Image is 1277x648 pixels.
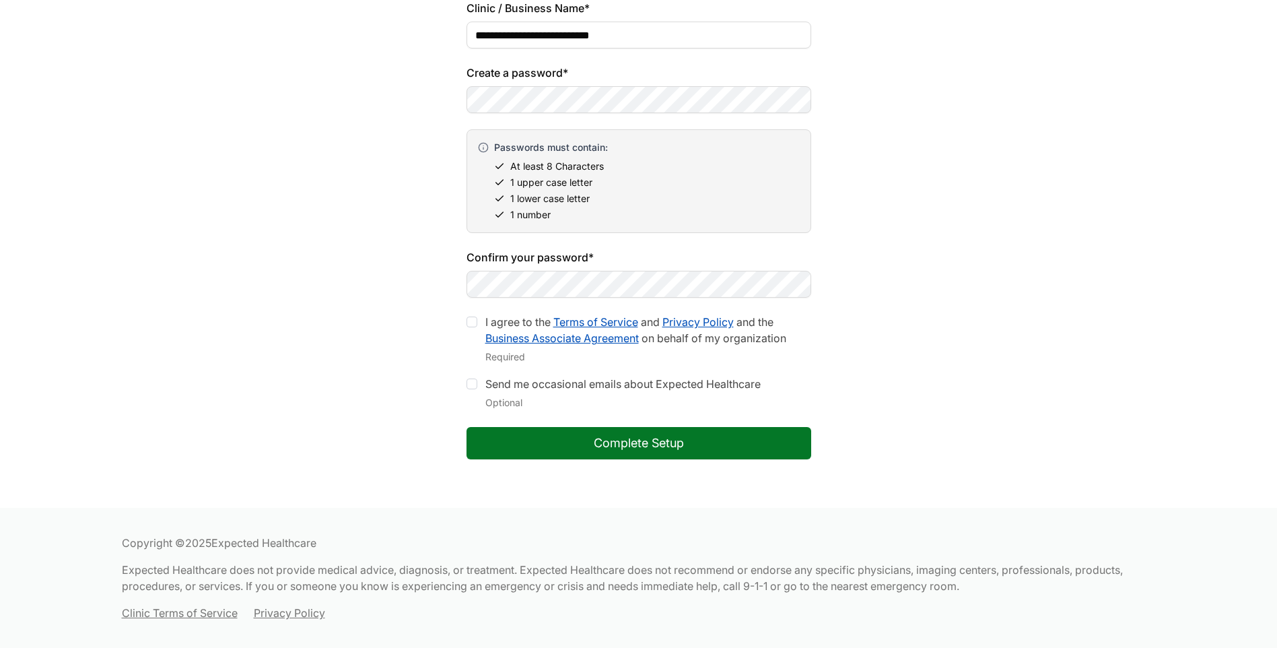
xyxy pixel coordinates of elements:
[122,535,1156,551] p: Copyright © 2025 Expected Healthcare
[510,192,590,205] span: 1 lower case letter
[485,395,761,411] div: Optional
[494,141,608,154] span: Passwords must contain:
[485,315,786,345] label: I agree to the and and the on behalf of my organization
[122,562,1156,594] p: Expected Healthcare does not provide medical advice, diagnosis, or treatment. Expected Healthcare...
[122,605,238,621] a: Clinic Terms of Service
[553,315,638,329] a: Terms of Service
[467,65,811,81] label: Create a password*
[485,377,761,391] label: Send me occasional emails about Expected Healthcare
[510,208,551,222] span: 1 number
[510,176,592,189] span: 1 upper case letter
[485,349,811,365] div: Required
[485,331,639,345] a: Business Associate Agreement
[254,605,325,621] a: Privacy Policy
[662,315,734,329] a: Privacy Policy
[467,249,811,265] label: Confirm your password*
[467,427,811,459] button: Complete Setup
[510,160,604,173] span: At least 8 Characters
